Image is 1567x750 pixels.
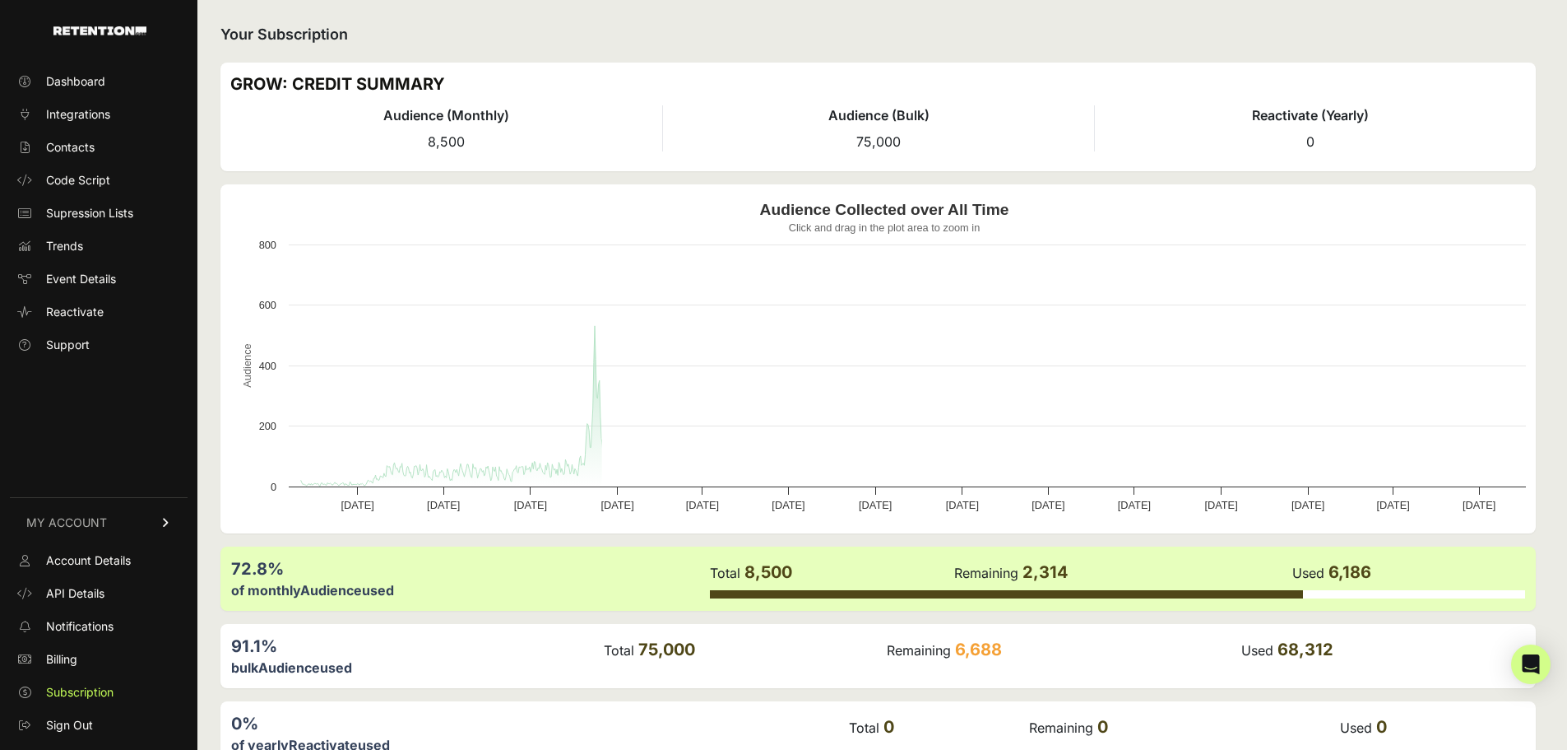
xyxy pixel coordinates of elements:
[46,238,83,254] span: Trends
[230,194,1538,524] svg: Audience Collected over All Time
[1463,499,1495,511] text: [DATE]
[514,499,547,511] text: [DATE]
[26,515,107,531] span: MY ACCOUNT
[10,497,188,547] a: MY ACCOUNT
[955,640,1002,659] span: 6,688
[46,304,104,320] span: Reactivate
[1032,499,1064,511] text: [DATE]
[10,679,188,706] a: Subscription
[46,651,77,668] span: Billing
[663,105,1094,125] h4: Audience (Bulk)
[856,133,901,150] span: 75,000
[744,562,792,582] span: 8,500
[231,557,708,580] div: 72.8%
[1511,645,1551,684] div: Open Intercom Messenger
[638,640,695,659] span: 75,000
[946,499,979,511] text: [DATE]
[1277,640,1333,659] span: 68,312
[1376,717,1387,737] span: 0
[46,552,131,569] span: Account Details
[1241,642,1273,659] label: Used
[230,72,1526,95] h3: GROW: CREDIT SUMMARY
[772,499,804,511] text: [DATE]
[10,101,188,128] a: Integrations
[259,420,276,432] text: 200
[46,172,110,189] span: Code Script
[259,299,276,311] text: 600
[604,642,634,659] label: Total
[10,712,188,738] a: Sign Out
[46,73,105,90] span: Dashboard
[10,332,188,358] a: Support
[10,167,188,193] a: Code Script
[1306,133,1314,150] span: 0
[686,499,719,511] text: [DATE]
[10,266,188,292] a: Event Details
[954,565,1018,581] label: Remaining
[859,499,892,511] text: [DATE]
[1022,562,1069,582] span: 2,314
[427,499,460,511] text: [DATE]
[1029,720,1093,736] label: Remaining
[46,717,93,734] span: Sign Out
[789,221,981,234] text: Click and drag in the plot area to zoom in
[46,337,90,353] span: Support
[10,200,188,226] a: Supression Lists
[10,547,188,574] a: Account Details
[46,618,114,635] span: Notifications
[231,635,602,658] div: 91.1%
[46,585,104,602] span: API Details
[46,684,114,701] span: Subscription
[1097,717,1108,737] span: 0
[231,580,708,600] div: of monthly used
[883,717,894,737] span: 0
[10,68,188,95] a: Dashboard
[600,499,633,511] text: [DATE]
[10,580,188,607] a: API Details
[760,201,1009,218] text: Audience Collected over All Time
[1118,499,1151,511] text: [DATE]
[849,720,879,736] label: Total
[10,613,188,640] a: Notifications
[1376,499,1409,511] text: [DATE]
[230,105,662,125] h4: Audience (Monthly)
[46,205,133,221] span: Supression Lists
[1328,562,1371,582] span: 6,186
[1095,105,1526,125] h4: Reactivate (Yearly)
[10,134,188,161] a: Contacts
[1340,720,1372,736] label: Used
[258,659,320,676] label: Audience
[1292,565,1324,581] label: Used
[231,658,602,678] div: bulk used
[1291,499,1324,511] text: [DATE]
[220,23,1536,46] h2: Your Subscription
[46,139,95,156] span: Contacts
[259,360,276,372] text: 400
[10,233,188,259] a: Trends
[300,582,362,599] label: Audience
[710,565,740,581] label: Total
[10,646,188,673] a: Billing
[341,499,374,511] text: [DATE]
[271,481,276,493] text: 0
[259,239,276,251] text: 800
[53,26,146,35] img: Retention.com
[231,712,847,735] div: 0%
[46,106,110,123] span: Integrations
[1204,499,1237,511] text: [DATE]
[428,133,465,150] span: 8,500
[46,271,116,287] span: Event Details
[887,642,951,659] label: Remaining
[241,343,253,387] text: Audience
[10,299,188,325] a: Reactivate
